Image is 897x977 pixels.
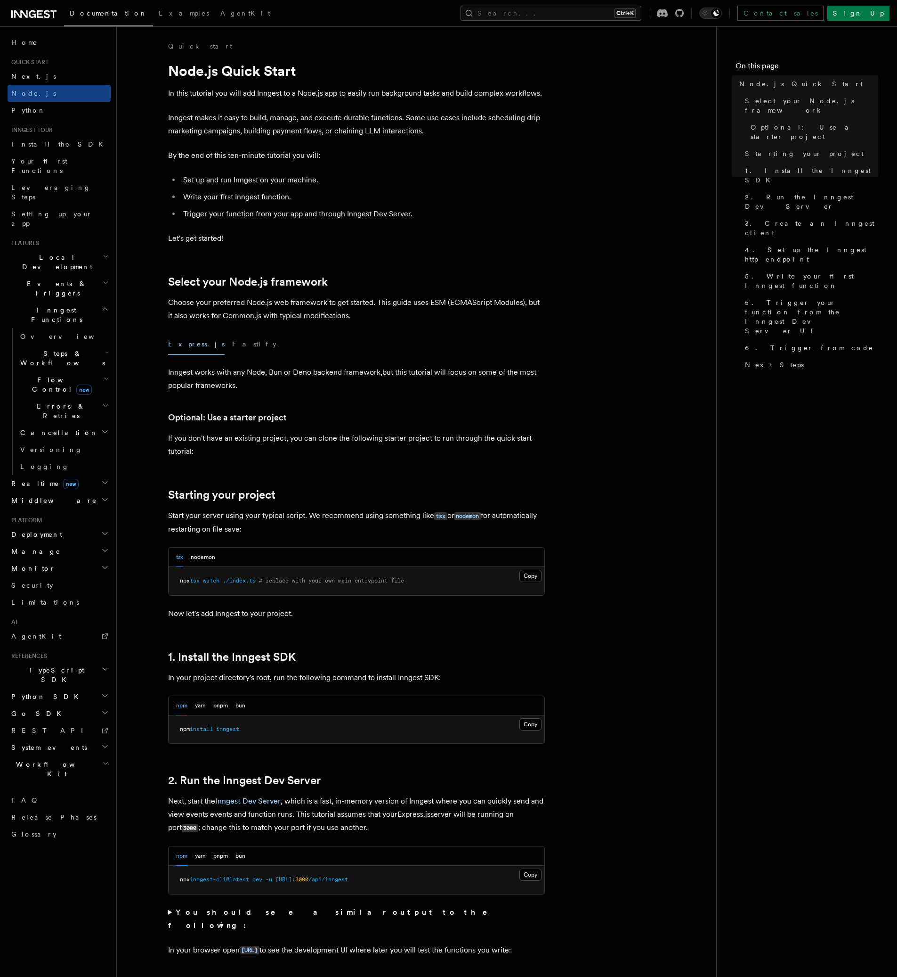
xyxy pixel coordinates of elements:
span: Security [11,582,53,589]
span: install [190,726,213,732]
button: Copy [519,718,541,731]
h1: Node.js Quick Start [168,62,545,79]
button: Inngest Functions [8,302,111,328]
span: Glossary [11,830,57,838]
button: Workflow Kit [8,756,111,782]
span: Node.js [11,90,56,97]
button: Middleware [8,492,111,509]
span: Steps & Workflows [16,349,105,368]
button: yarn [195,846,206,866]
span: inngest-cli@latest [190,876,249,883]
code: [URL] [240,946,259,954]
a: Sign Up [827,6,889,21]
kbd: Ctrl+K [614,8,636,18]
span: Limitations [11,599,79,606]
button: pnpm [213,696,228,715]
p: Choose your preferred Node.js web framework to get started. This guide uses ESM (ECMAScript Modul... [168,296,545,322]
button: npm [176,846,187,866]
span: 3000 [295,876,308,883]
a: Inngest Dev Server [215,796,281,805]
button: Manage [8,543,111,560]
span: Install the SDK [11,140,109,148]
span: Local Development [8,253,103,271]
p: By the end of this ten-minute tutorial you will: [168,149,545,162]
button: Steps & Workflows [16,345,111,371]
span: Next.js [11,73,56,80]
span: # replace with your own main entrypoint file [259,577,404,584]
a: Your first Functions [8,153,111,179]
span: Flow Control [16,375,104,394]
a: Leveraging Steps [8,179,111,205]
span: Your first Functions [11,157,67,174]
a: Quick start [168,41,232,51]
button: bun [235,846,245,866]
a: Glossary [8,826,111,843]
span: -u [266,876,272,883]
span: References [8,652,47,660]
button: Events & Triggers [8,275,111,302]
span: Events & Triggers [8,279,103,298]
a: REST API [8,722,111,739]
li: Trigger your function from your app and through Inngest Dev Server. [180,207,545,221]
a: Node.js [8,85,111,102]
span: Select your Node.js framework [745,96,878,115]
span: Examples [159,9,209,17]
p: Inngest makes it easy to build, manage, and execute durable functions. Some use cases include sch... [168,111,545,138]
button: Go SDK [8,705,111,722]
code: 3000 [182,824,198,832]
button: yarn [195,696,206,715]
span: REST API [11,727,91,734]
span: npx [180,876,190,883]
a: Setting up your app [8,205,111,232]
a: 5. Trigger your function from the Inngest Dev Server UI [741,294,878,339]
a: Node.js Quick Start [735,75,878,92]
a: AgentKit [215,3,276,25]
code: tsx [434,512,447,520]
button: Flow Controlnew [16,371,111,398]
a: 1. Install the Inngest SDK [168,650,296,664]
a: 2. Run the Inngest Dev Server [741,189,878,215]
button: TypeScript SDK [8,662,111,688]
a: Contact sales [737,6,824,21]
span: ./index.ts [223,577,256,584]
button: Fastify [232,334,276,355]
a: Next Steps [741,356,878,373]
a: Starting your project [168,488,275,501]
p: In this tutorial you will add Inngest to a Node.js app to easily run background tasks and build c... [168,87,545,100]
a: 3. Create an Inngest client [741,215,878,241]
a: Overview [16,328,111,345]
p: Start your server using your typical script. We recommend using something like or for automatical... [168,509,545,536]
span: inngest [216,726,239,732]
a: Select your Node.js framework [168,275,328,288]
div: Inngest Functions [8,328,111,475]
span: TypeScript SDK [8,665,102,684]
span: Logging [20,463,69,470]
a: Examples [153,3,215,25]
span: new [76,385,92,395]
span: Inngest Functions [8,305,102,324]
a: tsx [434,511,447,520]
span: Features [8,239,39,247]
span: Python SDK [8,692,84,701]
span: npx [180,577,190,584]
a: Optional: Use a starter project [747,119,878,145]
span: tsx [190,577,200,584]
span: 1. Install the Inngest SDK [745,166,878,185]
button: Monitor [8,560,111,577]
span: npm [180,726,190,732]
span: Monitor [8,564,56,573]
span: Next Steps [745,360,804,369]
summary: You should see a similar output to the following: [168,906,545,932]
button: nodemon [191,548,215,567]
h4: On this page [735,60,878,75]
a: [URL] [240,945,259,954]
a: Optional: Use a starter project [168,411,287,424]
span: 6. Trigger from code [745,343,873,353]
span: watch [203,577,219,584]
a: 5. Write your first Inngest function [741,268,878,294]
span: 3. Create an Inngest client [745,219,878,238]
span: Errors & Retries [16,402,102,420]
a: Install the SDK [8,136,111,153]
span: dev [252,876,262,883]
span: Release Phases [11,813,97,821]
